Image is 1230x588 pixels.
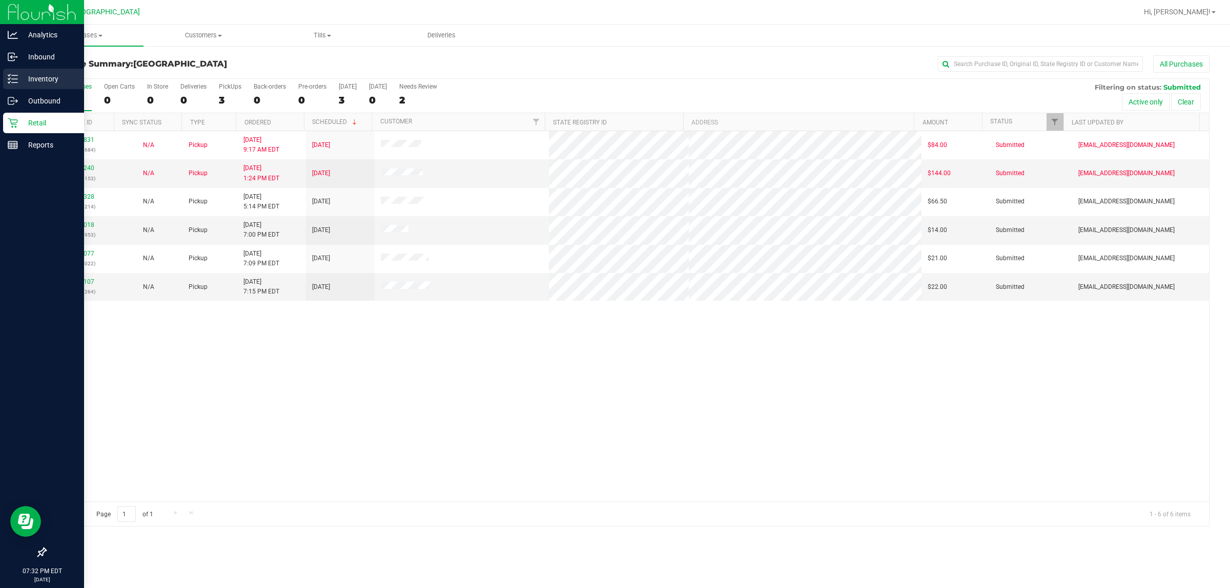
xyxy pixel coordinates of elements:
a: Ordered [244,119,271,126]
a: 12018077 [66,250,94,257]
span: [DATE] 1:24 PM EDT [243,163,279,183]
div: [DATE] [339,83,357,90]
div: PickUps [219,83,241,90]
div: Open Carts [104,83,135,90]
button: N/A [143,169,154,178]
a: 12015240 [66,164,94,172]
a: Filter [1047,113,1063,131]
p: Outbound [18,95,79,107]
button: N/A [143,140,154,150]
a: 12012831 [66,136,94,143]
span: $14.00 [928,225,947,235]
span: $84.00 [928,140,947,150]
span: Deliveries [414,31,469,40]
h3: Purchase Summary: [45,59,433,69]
span: [DATE] 5:14 PM EDT [243,192,279,212]
span: Not Applicable [143,198,154,205]
span: [EMAIL_ADDRESS][DOMAIN_NAME] [1078,225,1175,235]
p: Retail [18,117,79,129]
a: Purchases [25,25,143,46]
a: 12018107 [66,278,94,285]
button: Clear [1171,93,1201,111]
div: In Store [147,83,168,90]
span: [DATE] [312,282,330,292]
p: Inbound [18,51,79,63]
a: Customers [143,25,262,46]
span: Not Applicable [143,283,154,290]
span: [GEOGRAPHIC_DATA] [133,59,227,69]
button: N/A [143,254,154,263]
span: [EMAIL_ADDRESS][DOMAIN_NAME] [1078,140,1175,150]
inline-svg: Inventory [8,74,18,84]
div: 0 [369,94,387,106]
span: Page of 1 [88,506,161,522]
inline-svg: Inbound [8,52,18,62]
span: Filtering on status: [1095,83,1161,91]
inline-svg: Analytics [8,30,18,40]
span: Submitted [996,169,1024,178]
span: [DATE] [312,140,330,150]
a: 12018018 [66,221,94,228]
span: [EMAIL_ADDRESS][DOMAIN_NAME] [1078,254,1175,263]
button: N/A [143,225,154,235]
span: [DATE] [312,225,330,235]
a: Sync Status [122,119,161,126]
span: Pickup [189,282,208,292]
p: Reports [18,139,79,151]
span: Not Applicable [143,170,154,177]
input: Search Purchase ID, Original ID, State Registry ID or Customer Name... [938,56,1143,72]
span: Not Applicable [143,226,154,234]
button: N/A [143,282,154,292]
div: Deliveries [180,83,207,90]
span: Not Applicable [143,141,154,149]
a: Amount [922,119,948,126]
span: [EMAIL_ADDRESS][DOMAIN_NAME] [1078,282,1175,292]
span: Purchases [25,31,143,40]
inline-svg: Retail [8,118,18,128]
span: Customers [144,31,262,40]
a: Status [990,118,1012,125]
a: Customer [380,118,412,125]
span: $21.00 [928,254,947,263]
span: $144.00 [928,169,951,178]
inline-svg: Reports [8,140,18,150]
div: 0 [104,94,135,106]
a: Tills [263,25,382,46]
th: Address [683,113,914,131]
div: 0 [254,94,286,106]
div: 2 [399,94,437,106]
span: [DATE] [312,197,330,206]
span: Submitted [996,254,1024,263]
span: Submitted [996,282,1024,292]
span: Pickup [189,169,208,178]
span: $66.50 [928,197,947,206]
div: 0 [298,94,326,106]
div: 0 [180,94,207,106]
span: Hi, [PERSON_NAME]! [1144,8,1211,16]
div: 0 [147,94,168,106]
span: Tills [263,31,381,40]
p: Inventory [18,73,79,85]
span: [DATE] [312,254,330,263]
span: [DATE] 7:15 PM EDT [243,277,279,297]
div: Back-orders [254,83,286,90]
a: State Registry ID [553,119,607,126]
a: Last Updated By [1072,119,1123,126]
div: Pre-orders [298,83,326,90]
p: [DATE] [5,576,79,583]
button: Active only [1122,93,1170,111]
span: Pickup [189,140,208,150]
span: [DATE] 7:00 PM EDT [243,220,279,240]
button: All Purchases [1153,55,1209,73]
p: 07:32 PM EDT [5,566,79,576]
a: Filter [528,113,545,131]
a: 12017328 [66,193,94,200]
span: Pickup [189,197,208,206]
span: [EMAIL_ADDRESS][DOMAIN_NAME] [1078,169,1175,178]
p: Analytics [18,29,79,41]
span: 1 - 6 of 6 items [1141,506,1199,521]
a: Type [190,119,205,126]
div: [DATE] [369,83,387,90]
input: 1 [117,506,136,522]
div: 3 [339,94,357,106]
